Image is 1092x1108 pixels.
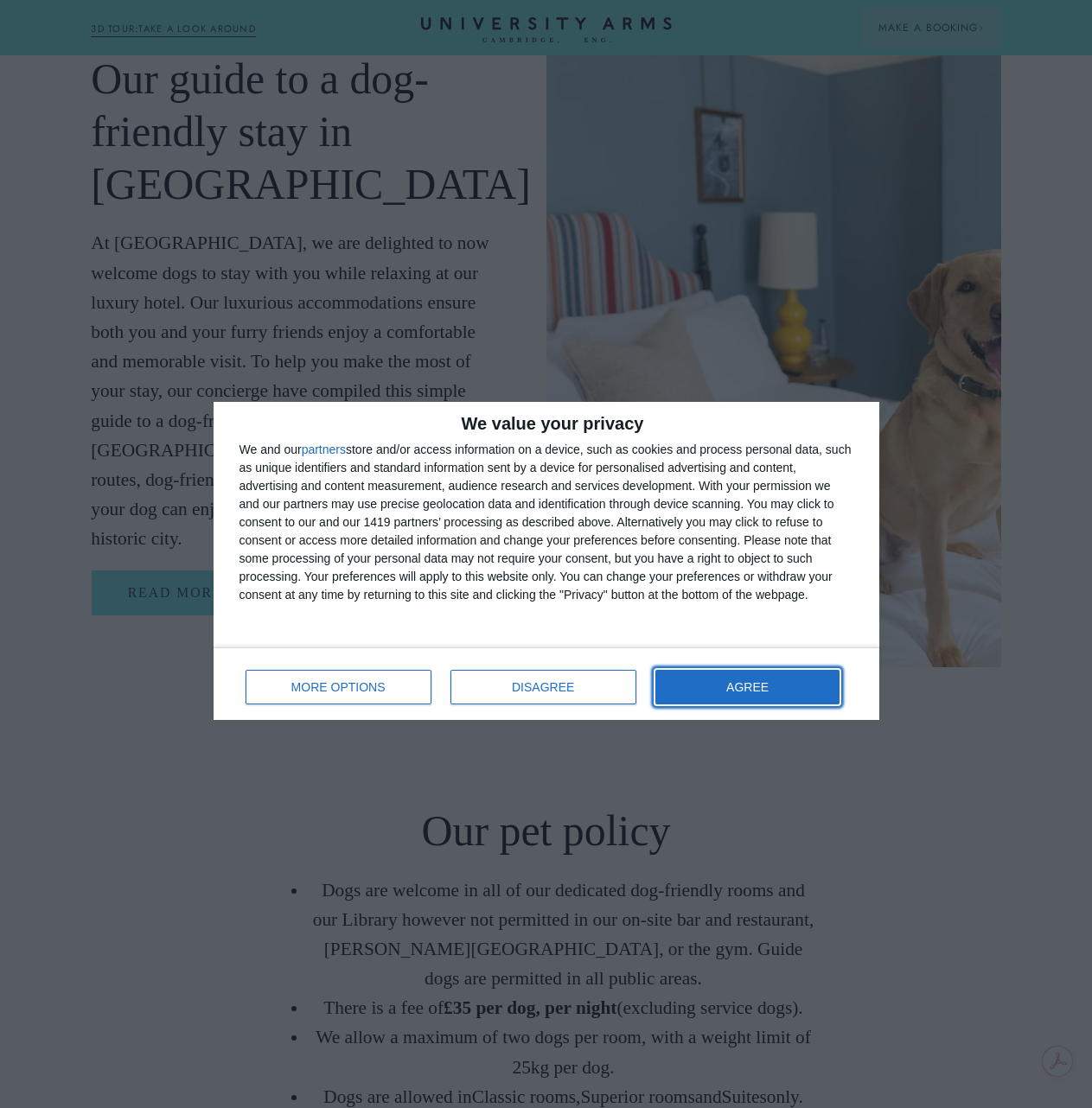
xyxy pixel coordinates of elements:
span: AGREE [726,681,769,693]
button: partners [302,443,346,455]
div: We and our store and/or access information on a device, such as cookies and process personal data... [239,441,853,604]
div: qc-cmp2-ui [214,402,879,720]
span: DISAGREE [512,681,574,693]
h2: We value your privacy [239,415,853,432]
span: MORE OPTIONS [291,681,386,693]
button: AGREE [655,670,840,704]
button: DISAGREE [450,670,636,704]
button: MORE OPTIONS [246,670,431,704]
